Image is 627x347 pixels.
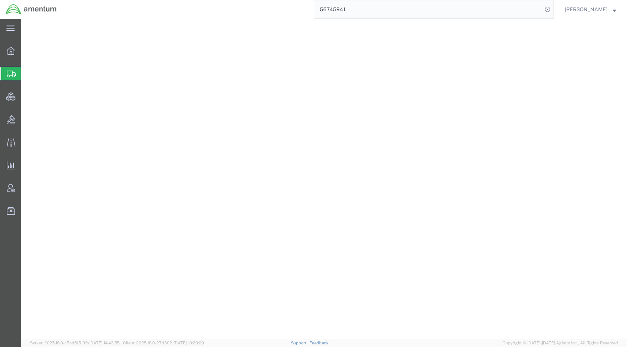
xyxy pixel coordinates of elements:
[21,19,627,339] iframe: FS Legacy Container
[309,341,328,345] a: Feedback
[89,341,120,345] span: [DATE] 14:43:55
[30,341,120,345] span: Server: 2025.18.0-c7ad5f513fb
[565,5,607,14] span: Kent Gilman
[502,340,618,346] span: Copyright © [DATE]-[DATE] Agistix Inc., All Rights Reserved
[291,341,310,345] a: Support
[174,341,204,345] span: [DATE] 10:20:09
[564,5,616,14] button: [PERSON_NAME]
[123,341,204,345] span: Client: 2025.18.0-27d3021
[314,0,542,18] input: Search for shipment number, reference number
[5,4,57,15] img: logo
